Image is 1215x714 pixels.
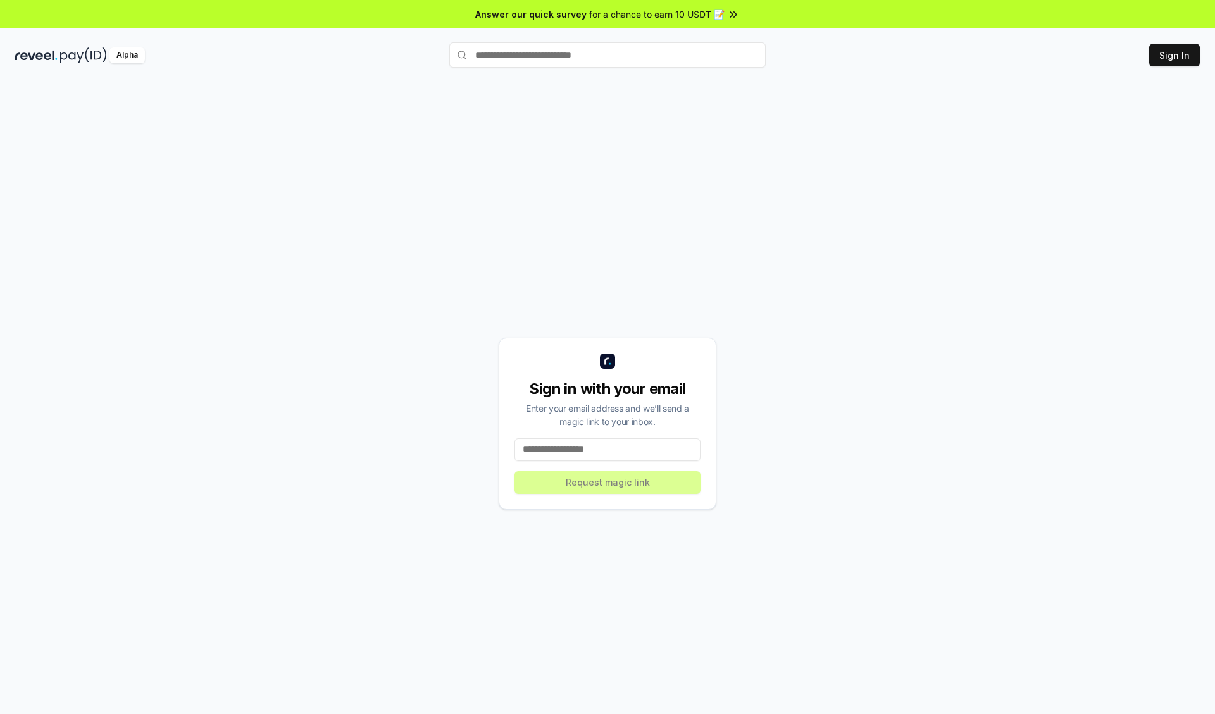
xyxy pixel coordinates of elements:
div: Enter your email address and we’ll send a magic link to your inbox. [514,402,701,428]
img: logo_small [600,354,615,369]
span: for a chance to earn 10 USDT 📝 [589,8,725,21]
img: reveel_dark [15,47,58,63]
div: Sign in with your email [514,379,701,399]
span: Answer our quick survey [475,8,587,21]
button: Sign In [1149,44,1200,66]
img: pay_id [60,47,107,63]
div: Alpha [109,47,145,63]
